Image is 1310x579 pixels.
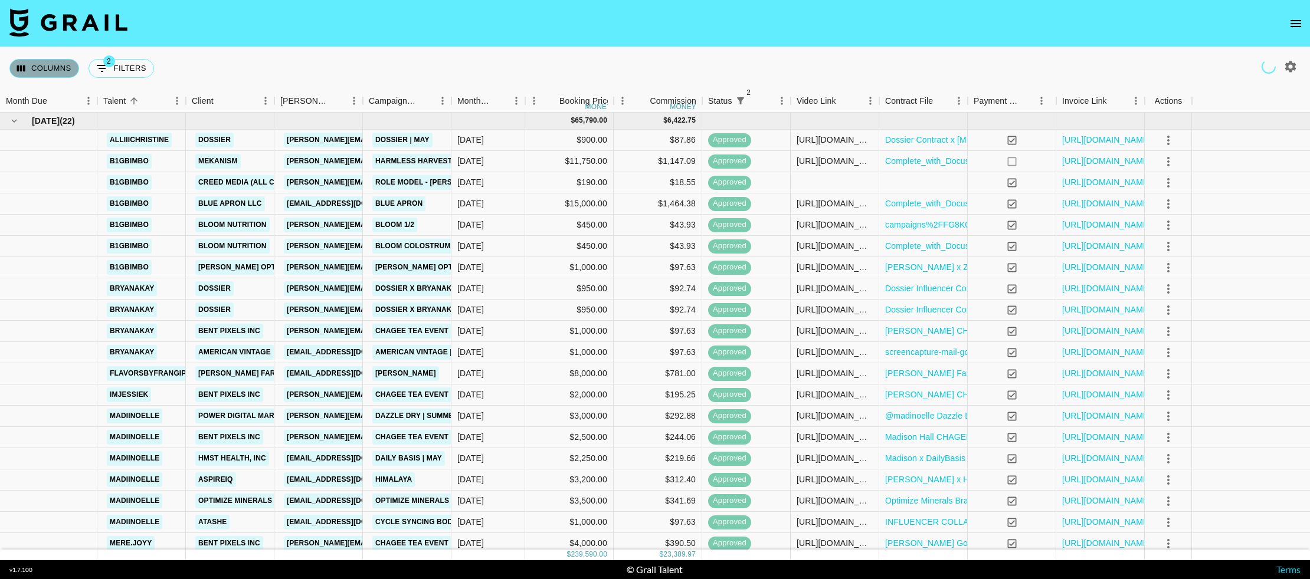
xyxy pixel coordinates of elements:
button: open drawer [1284,12,1308,35]
span: approved [708,410,751,422]
button: select merge strategy [1158,364,1178,384]
div: https://www.tiktok.com/@b1gbimbo/video/7507345221450157358 [797,240,873,252]
button: Sort [126,93,142,109]
a: [PERSON_NAME][EMAIL_ADDRESS][PERSON_NAME][DOMAIN_NAME] [284,154,537,169]
a: Daily Basis | May [372,451,445,466]
div: https://www.instagram.com/p/DJ7BRN3pmwy/ [797,389,873,400]
div: May '25 [457,282,484,294]
div: May '25 [457,410,484,422]
div: Booker [274,90,363,113]
a: b1gbimbo [107,260,152,275]
a: Dossier [195,302,234,317]
a: [PERSON_NAME] Farms Influencer Contract.pdf [885,367,1069,379]
button: Show filters [732,93,749,109]
span: 2 [103,55,115,67]
button: select merge strategy [1158,470,1178,490]
a: @madinoelle Dazzle Dry Paid Influencer Partnership Agreement (3).pdf [885,410,1152,422]
div: Contract File [885,90,933,113]
div: https://www.youtube.com/watch?v=4oOqOE2bq-8 [797,282,873,294]
a: Dazzle Dry | Summer Campaign [372,409,503,423]
button: Menu [80,92,97,110]
button: select merge strategy [1158,385,1178,405]
div: $1,464.38 [614,193,702,215]
div: https://www.instagram.com/p/DJR6czQPz6m/ [797,325,873,337]
div: https://www.instagram.com/p/DKNSWy2SBUW/ [797,495,873,506]
span: approved [708,241,751,252]
span: approved [708,262,751,273]
button: select merge strategy [1158,236,1178,256]
div: 65,790.00 [575,116,607,126]
div: $219.66 [614,448,702,469]
div: May '25 [457,473,484,485]
button: Menu [168,92,186,110]
a: [URL][DOMAIN_NAME] [1062,537,1151,549]
a: [URL][DOMAIN_NAME] [1062,410,1151,422]
div: $950.00 [525,300,614,321]
a: [PERSON_NAME][EMAIL_ADDRESS][DOMAIN_NAME] [284,218,476,232]
button: Sort [1107,93,1124,109]
div: https://www.instagram.com/p/DJrtc7JPh4t/ [797,410,873,422]
div: Month Due [6,90,47,113]
a: Blue Apron [372,196,425,211]
div: Video Link [797,90,836,113]
button: Sort [933,93,949,109]
a: Atashe [195,515,230,529]
button: select merge strategy [1158,173,1178,193]
a: [PERSON_NAME][EMAIL_ADDRESS][DOMAIN_NAME] [284,281,476,296]
a: b1gbimbo [107,218,152,232]
a: madiinoelle [107,451,162,466]
a: Blue Apron LLC [195,196,265,211]
div: $92.74 [614,278,702,300]
div: https://www.youtube.com/watch?v=MtWZrcmEAas [797,304,873,315]
span: approved [708,453,751,464]
button: Sort [543,93,559,109]
div: $1,147.09 [614,151,702,172]
div: $97.63 [614,342,702,363]
div: Campaign (Type) [363,90,451,113]
a: bryanakay [107,302,157,317]
div: May '25 [457,261,484,273]
div: $92.74 [614,300,702,321]
div: $781.00 [614,363,702,384]
a: [PERSON_NAME][EMAIL_ADDRESS][PERSON_NAME][DOMAIN_NAME] [284,260,537,275]
div: $ [663,116,667,126]
button: Sort [1020,93,1036,109]
a: [PERSON_NAME] x Himalaya Collaboration Terms.pdf [885,473,1090,485]
a: madiinoelle [107,409,162,423]
div: money [670,103,696,110]
div: https://www.instagram.com/p/DJ7R1LMyI4X/ [797,198,873,209]
div: https://www.tiktok.com/@b1gbimbo/video/7502907457384090911?_r=1&_t=ZT-8wFQnRqjOnr [797,219,873,231]
div: Client [192,90,214,113]
a: Power Digital Marketing [195,409,304,423]
div: May '25 [457,495,484,506]
a: [PERSON_NAME] Farms [195,366,289,381]
a: [PERSON_NAME][EMAIL_ADDRESS][DOMAIN_NAME] [284,175,476,190]
a: [PERSON_NAME] Good CHAGEE Talent Agreement.pdf [885,537,1097,549]
div: $43.93 [614,236,702,257]
a: bryanakay [107,324,157,338]
a: HMST Health, INC [195,451,269,466]
button: Menu [257,92,274,110]
div: $1,000.00 [525,257,614,278]
a: [URL][DOMAIN_NAME] [1062,516,1151,528]
button: Menu [1127,92,1145,110]
a: [URL][DOMAIN_NAME] [1062,346,1151,358]
a: Dossier Influencer Contract x [PERSON_NAME].docx (1) (1).pdf [885,304,1125,315]
button: Sort [417,93,434,109]
a: Chagee Tea Event [372,536,451,551]
a: screencapture-mail-google-mail-u-0-2025-05-30-18_10_57 (1).png [885,346,1134,358]
div: $3,000.00 [525,406,614,427]
a: b1gbimbo [107,196,152,211]
div: $8,000.00 [525,363,614,384]
a: [PERSON_NAME][EMAIL_ADDRESS][DOMAIN_NAME] [284,239,476,254]
a: [EMAIL_ADDRESS][DOMAIN_NAME] [284,451,416,466]
div: $950.00 [525,278,614,300]
div: $450.00 [525,236,614,257]
button: Menu [1033,92,1050,110]
a: Bloom Nutrition [195,239,270,254]
a: Cycle Syncing Bodysuit [372,515,477,529]
div: $292.88 [614,406,702,427]
div: $15,000.00 [525,193,614,215]
a: [PERSON_NAME] x Zenni Content Creator Program Agreement.pdf [885,261,1139,273]
a: [URL][DOMAIN_NAME] [1062,282,1151,294]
